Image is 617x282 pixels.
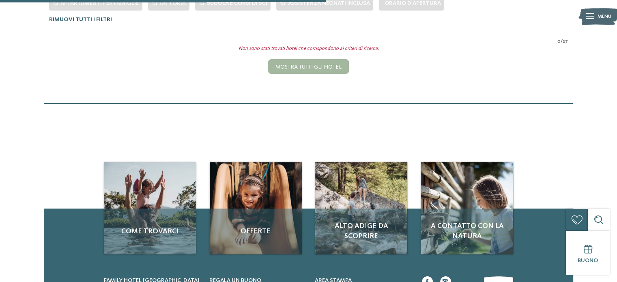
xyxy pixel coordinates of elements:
span: Scuola e corsi di sci [206,0,267,6]
div: Non sono stati trovati hotel che corrispondono ai criteri di ricerca. [43,45,573,52]
img: Cercate un hotel per famiglie? Qui troverete solo i migliori! [210,162,302,254]
span: Assistenza neonati inclusa [288,0,370,6]
a: Cercate un hotel per famiglie? Qui troverete solo i migliori! Alto Adige da scoprire [315,162,407,254]
span: 27 [563,38,568,45]
span: Fattoria [159,0,186,6]
img: Cercate un hotel per famiglie? Qui troverete solo i migliori! [315,162,407,254]
span: Orario d'apertura [384,0,441,6]
span: 0 [557,38,561,45]
div: Mostra tutti gli hotel [268,59,349,74]
span: Offerte [217,226,295,237]
span: Appartamenti per famiglie [60,0,139,6]
a: Cercate un hotel per famiglie? Qui troverete solo i migliori! Offerte [210,162,302,254]
a: Buono [566,231,610,275]
a: Cercate un hotel per famiglie? Qui troverete solo i migliori! A contatto con la natura [421,162,513,254]
span: / [561,38,563,45]
span: Alto Adige da scoprire [322,221,400,241]
img: Cercate un hotel per famiglie? Qui troverete solo i migliori! [104,162,196,254]
span: A contatto con la natura [428,221,506,241]
span: Come trovarci [111,226,189,237]
img: Cercate un hotel per famiglie? Qui troverete solo i migliori! [421,162,513,254]
a: Cercate un hotel per famiglie? Qui troverete solo i migliori! Come trovarci [104,162,196,254]
span: Rimuovi tutti i filtri [49,17,112,22]
span: Buono [578,258,598,263]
